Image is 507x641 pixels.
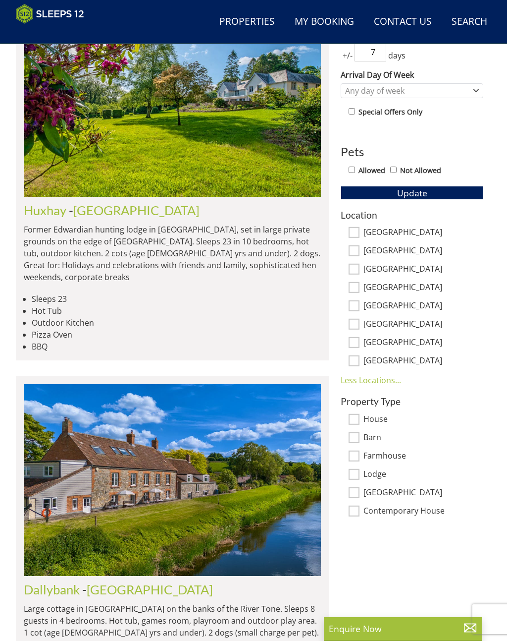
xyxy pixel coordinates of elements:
span: days [386,50,407,61]
label: [GEOGRAPHIC_DATA] [363,356,483,367]
span: Update [397,187,427,199]
li: Outdoor Kitchen [32,317,321,329]
p: Former Edwardian hunting lodge in [GEOGRAPHIC_DATA], set in large private grounds on the edge of ... [24,224,321,283]
button: Update [341,186,483,200]
label: [GEOGRAPHIC_DATA] [363,283,483,293]
label: [GEOGRAPHIC_DATA] [363,319,483,330]
a: Properties [215,11,279,33]
h3: Property Type [341,396,483,407]
a: [GEOGRAPHIC_DATA] [73,203,200,218]
a: [GEOGRAPHIC_DATA] [87,582,213,597]
div: Combobox [341,83,483,98]
li: Pizza Oven [32,329,321,341]
a: Dallybank [24,582,80,597]
img: duxhams-somerset-holiday-accomodation-sleeps-12.original.jpg [24,5,321,197]
span: - [82,582,213,597]
p: Enquire Now [329,622,477,635]
label: Farmhouse [363,451,483,462]
div: Any day of week [343,85,471,96]
a: Less Locations... [341,375,401,386]
a: Search [448,11,491,33]
label: Special Offers Only [358,107,422,117]
h3: Location [341,210,483,220]
h3: Pets [341,145,483,158]
a: Huxhay [24,203,66,218]
li: Hot Tub [32,305,321,317]
span: +/- [341,50,355,61]
img: Sleeps 12 [16,4,84,24]
label: [GEOGRAPHIC_DATA] [363,264,483,275]
label: Barn [363,433,483,444]
li: Sleeps 23 [32,293,321,305]
label: [GEOGRAPHIC_DATA] [363,338,483,349]
a: My Booking [291,11,358,33]
label: [GEOGRAPHIC_DATA] [363,228,483,238]
label: Lodge [363,469,483,480]
label: Allowed [358,165,385,176]
iframe: Customer reviews powered by Trustpilot [11,30,115,38]
img: riverside-somerset-holiday-accommodation-home-sleeps-8.original.jpg [24,384,321,576]
li: BBQ [32,341,321,352]
label: [GEOGRAPHIC_DATA] [363,246,483,257]
label: Arrival Day Of Week [341,69,483,81]
label: [GEOGRAPHIC_DATA] [363,488,483,499]
label: House [363,414,483,425]
label: [GEOGRAPHIC_DATA] [363,301,483,312]
a: Contact Us [370,11,436,33]
label: Not Allowed [400,165,441,176]
span: - [69,203,200,218]
label: Contemporary House [363,506,483,517]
